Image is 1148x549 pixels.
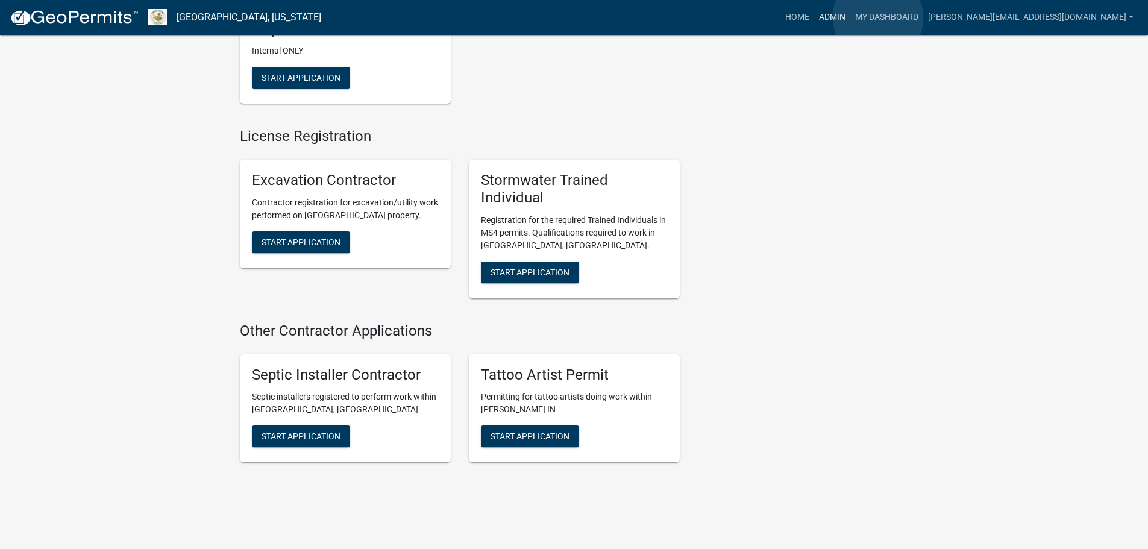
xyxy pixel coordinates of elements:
[481,425,579,447] button: Start Application
[850,6,923,29] a: My Dashboard
[252,366,439,384] h5: Septic Installer Contractor
[481,262,579,283] button: Start Application
[814,6,850,29] a: Admin
[780,6,814,29] a: Home
[240,322,680,340] h4: Other Contractor Applications
[240,322,680,472] wm-workflow-list-section: Other Contractor Applications
[481,366,668,384] h5: Tattoo Artist Permit
[252,196,439,222] p: Contractor registration for excavation/utility work performed on [GEOGRAPHIC_DATA] property.
[491,267,569,277] span: Start Application
[252,67,350,89] button: Start Application
[491,431,569,441] span: Start Application
[262,73,340,83] span: Start Application
[240,128,680,145] h4: License Registration
[252,391,439,416] p: Septic installers registered to perform work within [GEOGRAPHIC_DATA], [GEOGRAPHIC_DATA]
[923,6,1138,29] a: [PERSON_NAME][EMAIL_ADDRESS][DOMAIN_NAME]
[148,9,167,25] img: Howard County, Indiana
[252,45,439,57] p: Internal ONLY
[252,172,439,189] h5: Excavation Contractor
[481,214,668,252] p: Registration for the required Trained Individuals in MS4 permits. Qualifications required to work...
[177,7,321,28] a: [GEOGRAPHIC_DATA], [US_STATE]
[252,231,350,253] button: Start Application
[481,391,668,416] p: Permitting for tattoo artists doing work within [PERSON_NAME] IN
[262,431,340,441] span: Start Application
[481,172,668,207] h5: Stormwater Trained Individual
[262,237,340,246] span: Start Application
[252,425,350,447] button: Start Application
